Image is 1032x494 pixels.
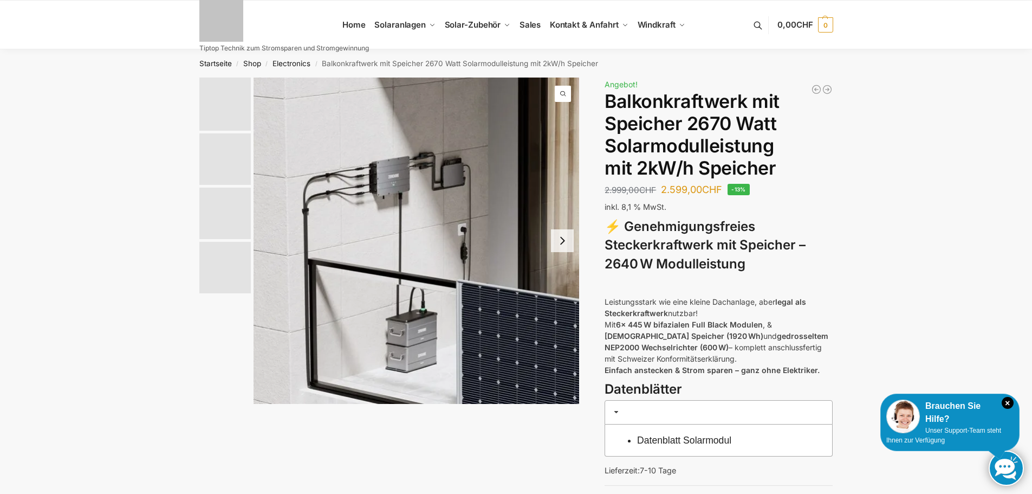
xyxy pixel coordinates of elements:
[702,184,722,195] span: CHF
[637,435,731,446] a: Datenblatt Solarmodul
[199,242,251,293] img: Anschlusskabel-3meter_schweizer-stecker
[605,80,638,89] span: Angebot!
[605,466,676,475] span: Lieferzeit:
[199,188,251,239] img: Anschlusskabel_MC4
[520,20,541,30] span: Sales
[818,17,833,33] span: 0
[199,133,251,185] img: 6 Module bificiaL
[440,1,515,49] a: Solar-Zubehör
[261,60,272,68] span: /
[515,1,545,49] a: Sales
[199,78,251,131] img: Zendure-solar-flow-Batteriespeicher für Balkonkraftwerke
[616,320,763,329] strong: 6x 445 W bifazialen Full Black Modulen
[822,84,833,95] a: Balkonkraftwerk 890 Watt Solarmodulleistung mit 2kW/h Zendure Speicher
[633,1,690,49] a: Windkraft
[638,20,676,30] span: Windkraft
[199,59,232,68] a: Startseite
[545,1,633,49] a: Kontakt & Anfahrt
[254,78,580,404] a: Znedure solar flow Batteriespeicher fuer BalkonkraftwerkeZnedure solar flow Batteriespeicher fuer...
[886,400,920,433] img: Customer service
[199,45,369,52] p: Tiptop Technik zum Stromsparen und Stromgewinnung
[605,296,833,376] p: Leistungsstark wie eine kleine Dachanlage, aber nutzbar! Mit , & und – komplett anschlussfertig m...
[445,20,501,30] span: Solar-Zubehör
[551,229,574,252] button: Next slide
[640,466,676,475] span: 7-10 Tage
[232,60,243,68] span: /
[811,84,822,95] a: 890/600 Watt Solarkraftwerk + 2,7 KW Batteriespeicher Genehmigungsfrei
[796,20,813,30] span: CHF
[605,331,763,341] strong: [DEMOGRAPHIC_DATA] Speicher (1920 Wh)
[605,185,656,195] bdi: 2.999,00
[180,49,852,78] nav: Breadcrumb
[886,400,1014,426] div: Brauchen Sie Hilfe?
[605,380,833,399] h3: Datenblätter
[1002,397,1014,409] i: Schließen
[370,1,440,49] a: Solaranlagen
[639,185,656,195] span: CHF
[605,202,666,211] span: inkl. 8,1 % MwSt.
[254,78,580,404] img: Zendure-solar-flow-Batteriespeicher für Balkonkraftwerke
[550,20,619,30] span: Kontakt & Anfahrt
[777,9,833,41] a: 0,00CHF 0
[777,20,813,30] span: 0,00
[310,60,322,68] span: /
[605,217,833,274] h3: ⚡ Genehmigungsfreies Steckerkraftwerk mit Speicher – 2640 W Modulleistung
[605,365,820,375] strong: Einfach anstecken & Strom sparen – ganz ohne Elektriker.
[728,184,750,195] span: -13%
[605,91,833,179] h1: Balkonkraftwerk mit Speicher 2670 Watt Solarmodulleistung mit 2kW/h Speicher
[886,427,1001,444] span: Unser Support-Team steht Ihnen zur Verfügung
[272,59,310,68] a: Electronics
[661,184,722,195] bdi: 2.599,00
[243,59,261,68] a: Shop
[374,20,426,30] span: Solaranlagen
